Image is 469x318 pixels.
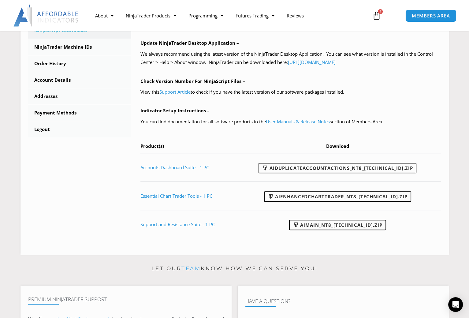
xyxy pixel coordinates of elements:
p: Let our know how we can serve you! [20,264,449,274]
b: Update NinjaTrader Desktop Application – [140,40,239,46]
a: Payment Methods [28,105,132,121]
a: Accounts Dashboard Suite - 1 PC [140,164,209,170]
a: AIEnhancedChartTrader_NT8_[TECHNICAL_ID].zip [264,191,411,202]
p: You can find documentation for all software products in the section of Members Area. [140,118,441,126]
p: View this to check if you have the latest version of our software packages installed. [140,88,441,96]
a: Futures Trading [229,9,281,23]
a: [URL][DOMAIN_NAME] [288,59,336,65]
a: Reviews [281,9,310,23]
b: Check Version Number For NinjaScript Files – [140,78,245,84]
a: About [89,9,120,23]
span: Product(s) [140,143,164,149]
a: Programming [182,9,229,23]
a: Order History [28,56,132,72]
a: Support Article [159,89,191,95]
a: NinjaTrader Products [120,9,182,23]
span: MEMBERS AREA [412,13,450,18]
h4: Premium NinjaTrader Support [28,296,224,302]
img: LogoAI | Affordable Indicators – NinjaTrader [13,5,79,27]
b: Indicator Setup Instructions – [140,107,210,114]
a: Account Details [28,72,132,88]
a: Addresses [28,88,132,104]
a: Essential Chart Trader Tools - 1 PC [140,193,212,199]
a: NinjaTrader Machine IDs [28,39,132,55]
nav: Menu [89,9,366,23]
a: AIMain_NT8_[TECHNICAL_ID].zip [289,220,386,230]
a: 1 [363,7,390,24]
span: Download [326,143,349,149]
div: Open Intercom Messenger [448,297,463,312]
span: 1 [378,9,383,14]
h4: Have A Question? [245,298,441,304]
a: User Manuals & Release Notes [266,118,330,125]
p: We always recommend using the latest version of the NinjaTrader Desktop Application. You can see ... [140,50,441,67]
a: AIDuplicateAccountActions_NT8_[TECHNICAL_ID].zip [259,163,416,173]
a: team [181,265,201,271]
a: Logout [28,122,132,137]
a: MEMBERS AREA [405,9,456,22]
a: Support and Resistance Suite - 1 PC [140,221,215,227]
